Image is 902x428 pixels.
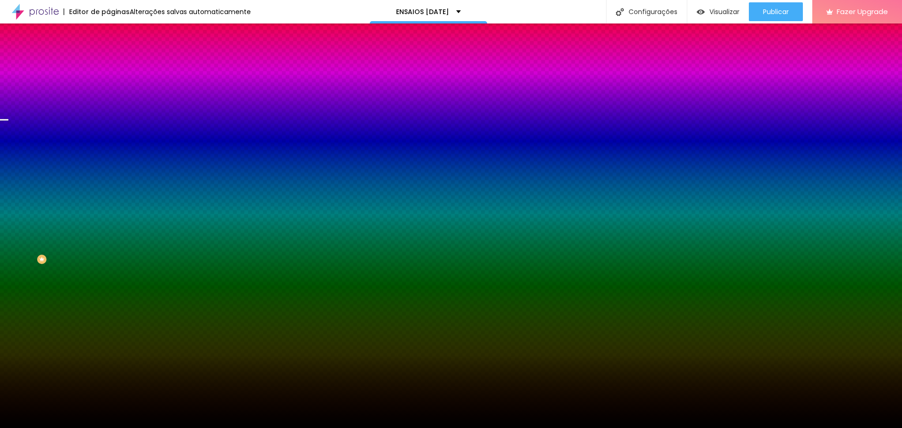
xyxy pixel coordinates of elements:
span: Visualizar [709,8,739,16]
p: ENSAIOS [DATE] [396,8,449,15]
button: Visualizar [687,2,749,21]
span: Publicar [763,8,789,16]
div: Alterações salvas automaticamente [130,8,251,15]
span: Fazer Upgrade [837,8,888,16]
div: Editor de páginas [63,8,130,15]
button: Publicar [749,2,803,21]
img: Icone [616,8,624,16]
img: view-1.svg [697,8,705,16]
